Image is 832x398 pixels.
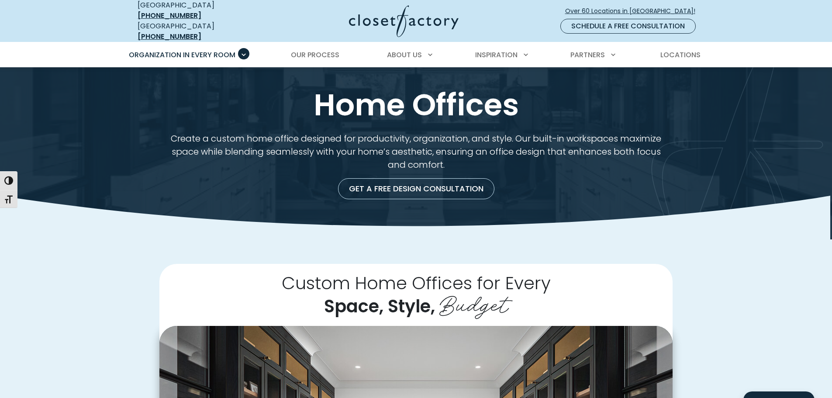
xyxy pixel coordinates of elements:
[291,50,339,60] span: Our Process
[136,88,697,121] h1: Home Offices
[123,43,710,67] nav: Primary Menu
[570,50,605,60] span: Partners
[129,50,235,60] span: Organization in Every Room
[338,178,494,199] a: Get a Free Design Consultation
[138,31,201,42] a: [PHONE_NUMBER]
[660,50,701,60] span: Locations
[439,285,508,320] span: Budget
[138,10,201,21] a: [PHONE_NUMBER]
[159,132,673,171] p: Create a custom home office designed for productivity, organization, and style. Our built-in work...
[349,5,459,37] img: Closet Factory Logo
[565,7,702,16] span: Over 60 Locations in [GEOGRAPHIC_DATA]!
[565,3,703,19] a: Over 60 Locations in [GEOGRAPHIC_DATA]!
[324,294,435,318] span: Space, Style,
[387,50,422,60] span: About Us
[560,19,696,34] a: Schedule a Free Consultation
[138,21,264,42] div: [GEOGRAPHIC_DATA]
[282,271,551,295] span: Custom Home Offices for Every
[475,50,518,60] span: Inspiration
